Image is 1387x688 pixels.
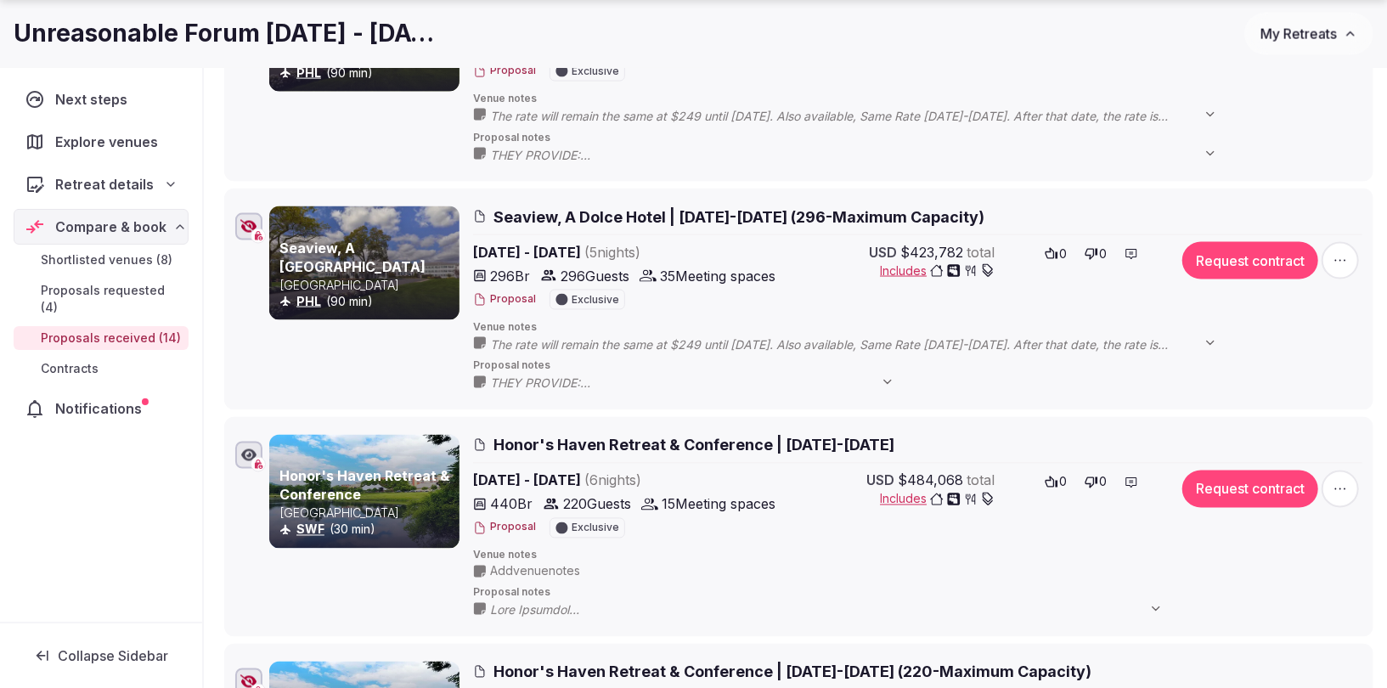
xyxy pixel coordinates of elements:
span: Proposal notes [473,359,1362,374]
div: (90 min) [279,293,456,310]
span: THEY PROVIDE:  16 breakout rooms featuring natural light  296 well-appointed guestrooms, includ... [490,375,911,392]
button: PHL [296,65,321,82]
span: Seaview, A Dolce Hotel | [DATE]-[DATE] (296-Maximum Capacity) [493,206,984,228]
span: Add venue notes [490,563,580,580]
span: Shortlisted venues (8) [41,251,172,268]
span: Compare & book [55,217,166,237]
a: Contracts [14,357,189,381]
a: Explore venues [14,124,189,160]
a: Honor's Haven Retreat & Conference [279,468,449,504]
button: My Retreats [1244,13,1373,55]
button: 0 [1080,242,1113,266]
span: Collapse Sidebar [58,647,168,664]
button: Includes [880,262,995,279]
span: ( 5 night s ) [584,244,640,261]
button: 0 [1040,242,1073,266]
p: [GEOGRAPHIC_DATA] [279,277,456,294]
span: ( 6 night s ) [584,472,641,489]
span: My Retreats [1260,25,1337,42]
span: 0 [1100,245,1108,262]
span: 296 Br [490,266,530,286]
button: SWF [296,522,324,539]
span: Proposal notes [473,586,1362,601]
span: 296 Guests [561,266,629,286]
span: USD [866,471,894,491]
span: The rate will remain the same at $249 until [DATE]. Also available, Same Rate [DATE]-[DATE]. Afte... [490,108,1234,125]
span: Explore venues [55,132,165,152]
span: Retreat details [55,174,154,195]
span: 220 Guests [563,494,631,515]
span: [DATE] - [DATE] [473,471,775,491]
span: Venue notes [473,549,1362,563]
a: PHL [296,294,321,308]
a: Next steps [14,82,189,117]
span: Proposals requested (4) [41,282,182,316]
span: Honor's Haven Retreat & Conference | [DATE]-[DATE] [493,435,894,456]
button: Request contract [1182,242,1318,279]
span: 15 Meeting spaces [662,494,775,515]
a: Proposals requested (4) [14,279,189,319]
button: Proposal [473,521,536,535]
button: 0 [1080,471,1113,494]
button: Includes [880,491,995,508]
span: The rate will remain the same at $249 until [DATE]. Also available, Same Rate [DATE]-[DATE]. Afte... [490,336,1234,353]
span: Exclusive [572,295,619,305]
h1: Unreasonable Forum [DATE] - [DATE] [14,17,448,50]
span: total [967,242,995,262]
span: Notifications [55,398,149,419]
span: 0 [1060,245,1068,262]
a: Proposals received (14) [14,326,189,350]
span: 0 [1100,474,1108,491]
span: $423,782 [900,242,963,262]
a: Shortlisted venues (8) [14,248,189,272]
span: Venue notes [473,92,1362,106]
span: Proposal notes [473,131,1362,145]
span: total [967,471,995,491]
span: $484,068 [898,471,963,491]
span: Proposals received (14) [41,330,181,347]
button: 0 [1040,471,1073,494]
span: Lore Ipsumdol Sitam cons ad elitse do eiu Tempori Utlabo etdolo magnaaliq enima minimveni qu nos ... [490,602,1180,619]
span: Exclusive [572,523,619,533]
span: Next steps [55,89,134,110]
span: 440 Br [490,494,533,515]
a: Notifications [14,391,189,426]
button: Request contract [1182,471,1318,508]
a: Seaview, A [GEOGRAPHIC_DATA] [279,240,426,275]
span: 35 Meeting spaces [660,266,775,286]
button: Proposal [473,292,536,307]
div: (90 min) [279,65,456,82]
button: Proposal [473,64,536,78]
span: Venue notes [473,320,1362,335]
p: [GEOGRAPHIC_DATA] [279,505,456,522]
span: THEY PROVIDE:  16 breakout rooms featuring natural light  296 well-appointed guestrooms, includ... [490,147,1234,164]
button: PHL [296,293,321,310]
span: Exclusive [572,66,619,76]
span: [DATE] - [DATE] [473,242,775,262]
button: Collapse Sidebar [14,637,189,674]
span: USD [869,242,897,262]
div: (30 min) [279,522,456,539]
a: PHL [296,65,321,80]
a: SWF [296,522,324,537]
span: Contracts [41,360,99,377]
span: 0 [1060,474,1068,491]
span: Honor's Haven Retreat & Conference | [DATE]-[DATE] (220-Maximum Capacity) [493,662,1091,683]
